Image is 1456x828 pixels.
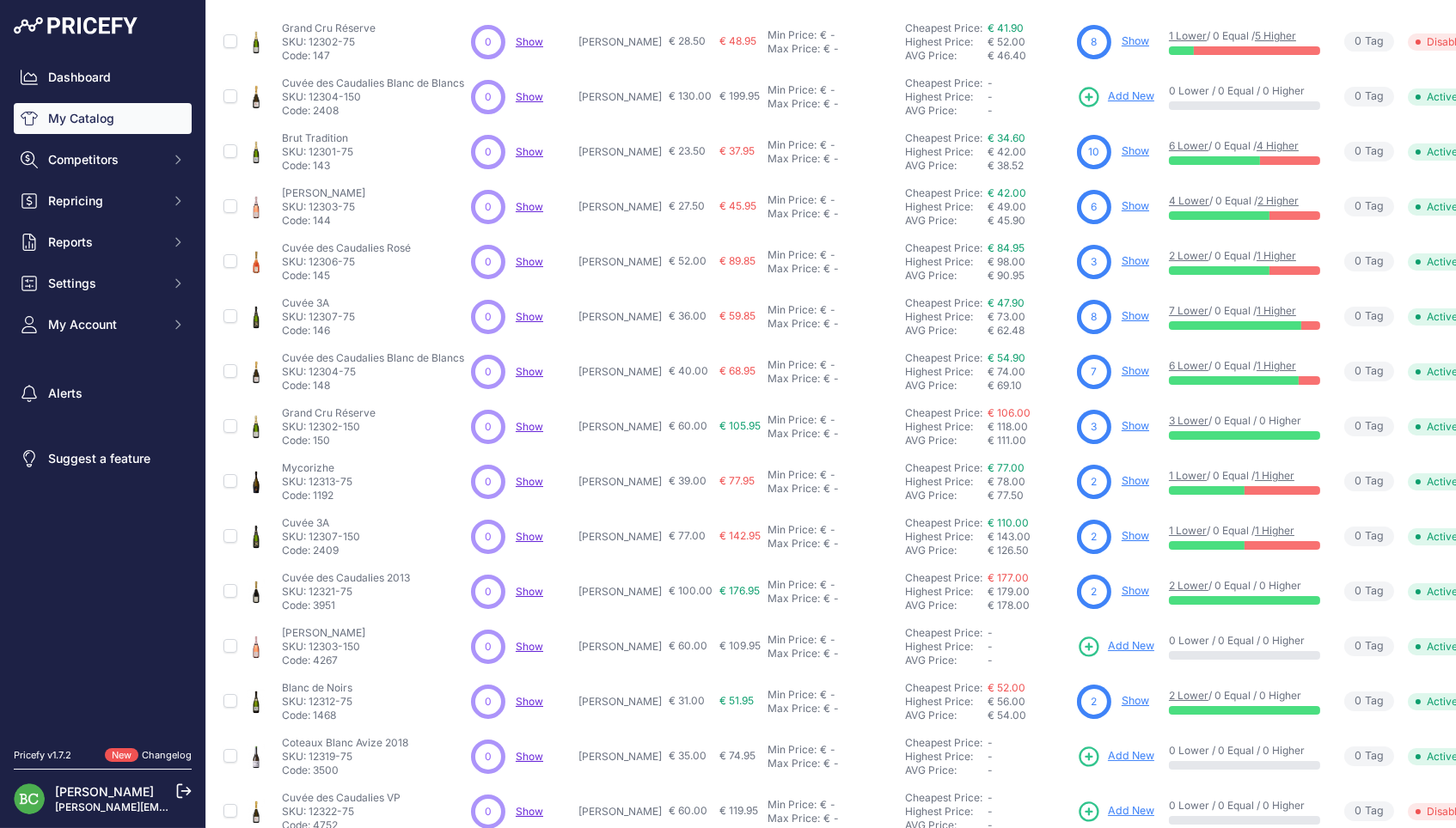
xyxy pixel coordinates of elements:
[282,434,376,447] p: Code: 150
[905,736,982,749] a: Cheapest Price:
[1255,29,1296,42] a: 5 Higher
[1344,142,1394,161] span: Tag
[516,475,543,488] span: Show
[988,269,1070,283] div: € 90.95
[827,303,835,317] div: -
[1355,473,1361,490] span: 0
[905,186,982,199] a: Cheapest Price:
[823,42,830,56] div: €
[768,97,820,111] div: Max Price:
[48,275,161,292] span: Settings
[1344,307,1394,326] span: Tag
[823,152,830,166] div: €
[820,248,827,262] div: €
[669,419,707,432] span: € 60.00
[820,303,827,317] div: €
[719,419,761,432] span: € 105.95
[905,269,988,283] div: AVG Price:
[669,34,706,47] span: € 28.50
[988,351,1025,364] a: € 54.90
[988,76,993,89] span: -
[282,214,365,228] p: Code: 144
[1355,33,1361,50] span: 0
[1257,249,1296,262] a: 1 Higher
[516,310,543,323] a: Show
[988,434,1070,447] div: € 111.00
[1355,363,1361,380] span: 0
[1122,584,1149,597] a: Show
[827,83,835,97] div: -
[1108,748,1154,764] span: Add New
[516,530,543,543] span: Show
[48,192,161,210] span: Repricing
[905,90,988,104] div: Highest Price:
[1257,304,1296,317] a: 1 Higher
[827,28,835,42] div: -
[768,427,820,441] div: Max Price:
[1169,304,1208,317] a: 7 Lower
[1077,800,1154,824] a: Add New
[282,21,376,35] p: Grand Cru Réserve
[282,76,464,90] p: Cuvée des Caudalies Blanc de Blancs
[14,227,192,258] button: Reports
[1344,32,1394,52] span: Tag
[823,372,830,386] div: €
[905,406,982,419] a: Cheapest Price:
[578,310,662,324] p: [PERSON_NAME]
[1169,414,1208,427] a: 3 Lower
[830,372,839,386] div: -
[905,131,982,144] a: Cheapest Price:
[905,255,988,269] div: Highest Price:
[827,193,835,207] div: -
[1355,253,1361,270] span: 0
[768,28,817,42] div: Min Price:
[905,145,988,159] div: Highest Price:
[282,104,464,118] p: Code: 2408
[768,193,817,207] div: Min Price:
[1122,34,1149,47] a: Show
[988,241,1025,254] a: € 84.95
[823,317,830,331] div: €
[1169,469,1320,483] p: / 0 Equal /
[988,35,1025,48] span: € 52.00
[282,406,376,420] p: Grand Cru Réserve
[516,35,543,48] a: Show
[988,104,993,117] span: -
[1122,364,1149,377] a: Show
[282,310,355,324] p: SKU: 12307-75
[830,262,839,276] div: -
[827,468,835,482] div: -
[1122,144,1149,157] a: Show
[1257,139,1299,152] a: 4 Higher
[516,805,543,818] span: Show
[1092,419,1098,435] span: 3
[1077,85,1154,109] a: Add New
[1122,694,1149,707] a: Show
[905,379,988,393] div: AVG Price:
[905,296,982,309] a: Cheapest Price:
[1092,309,1098,325] span: 8
[719,254,756,267] span: € 89.85
[1169,139,1320,153] p: / 0 Equal /
[988,255,1025,268] span: € 98.00
[516,365,543,378] span: Show
[1169,84,1320,98] p: 0 Lower / 0 Equal / 0 Higher
[1122,254,1149,267] a: Show
[282,159,353,173] p: Code: 143
[48,151,161,168] span: Competitors
[516,145,543,158] a: Show
[516,695,543,708] a: Show
[905,791,982,804] a: Cheapest Price:
[516,640,543,653] a: Show
[1355,308,1361,325] span: 0
[1108,88,1154,105] span: Add New
[988,159,1070,173] div: € 38.52
[1169,139,1208,152] a: 6 Lower
[823,262,830,276] div: €
[516,255,543,268] a: Show
[905,200,988,214] div: Highest Price:
[768,468,817,482] div: Min Price:
[1344,252,1394,271] span: Tag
